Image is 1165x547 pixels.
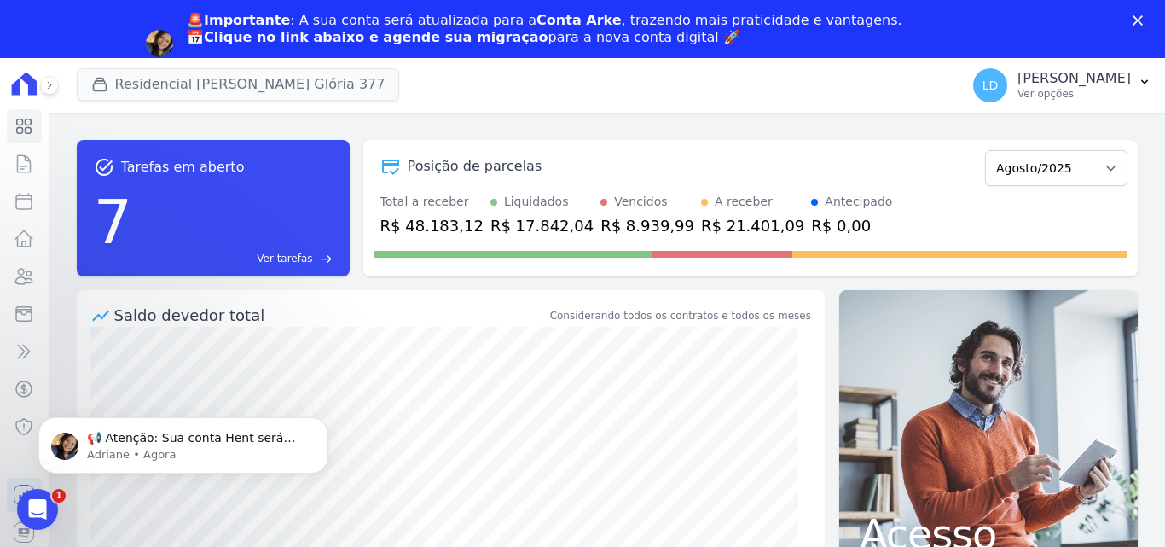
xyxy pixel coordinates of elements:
span: LD [982,79,999,91]
span: Tarefas em aberto [121,157,245,177]
div: Fechar [1133,15,1150,26]
div: R$ 17.842,04 [490,214,594,237]
div: Antecipado [825,193,892,211]
div: Considerando todos os contratos e todos os meses [550,308,811,323]
button: Residencial [PERSON_NAME] Glória 377 [77,68,400,101]
iframe: Intercom live chat [17,489,58,530]
a: Ver tarefas east [139,251,332,266]
span: task_alt [94,157,114,177]
div: R$ 0,00 [811,214,892,237]
div: 7 [94,177,133,266]
a: Agendar migração [187,56,327,75]
div: R$ 48.183,12 [380,214,484,237]
div: Total a receber [380,193,484,211]
div: R$ 8.939,99 [600,214,694,237]
span: Ver tarefas [257,251,312,266]
span: east [320,253,333,265]
div: Saldo devedor total [114,304,547,327]
b: Conta Arke [536,12,621,28]
div: Liquidados [504,193,569,211]
p: [PERSON_NAME] [1017,70,1131,87]
div: : A sua conta será atualizada para a , trazendo mais praticidade e vantagens. 📅 para a nova conta... [187,12,902,46]
button: LD [PERSON_NAME] Ver opções [959,61,1165,109]
b: 🚨Importante [187,12,290,28]
div: R$ 21.401,09 [701,214,804,237]
img: Profile image for Adriane [146,30,173,57]
iframe: Intercom notifications mensagem [13,381,354,501]
span: 1 [52,489,66,503]
div: A receber [715,193,773,211]
p: Ver opções [1017,87,1131,101]
div: Posição de parcelas [408,156,542,177]
div: Vencidos [614,193,667,211]
b: Clique no link abaixo e agende sua migração [204,29,548,45]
